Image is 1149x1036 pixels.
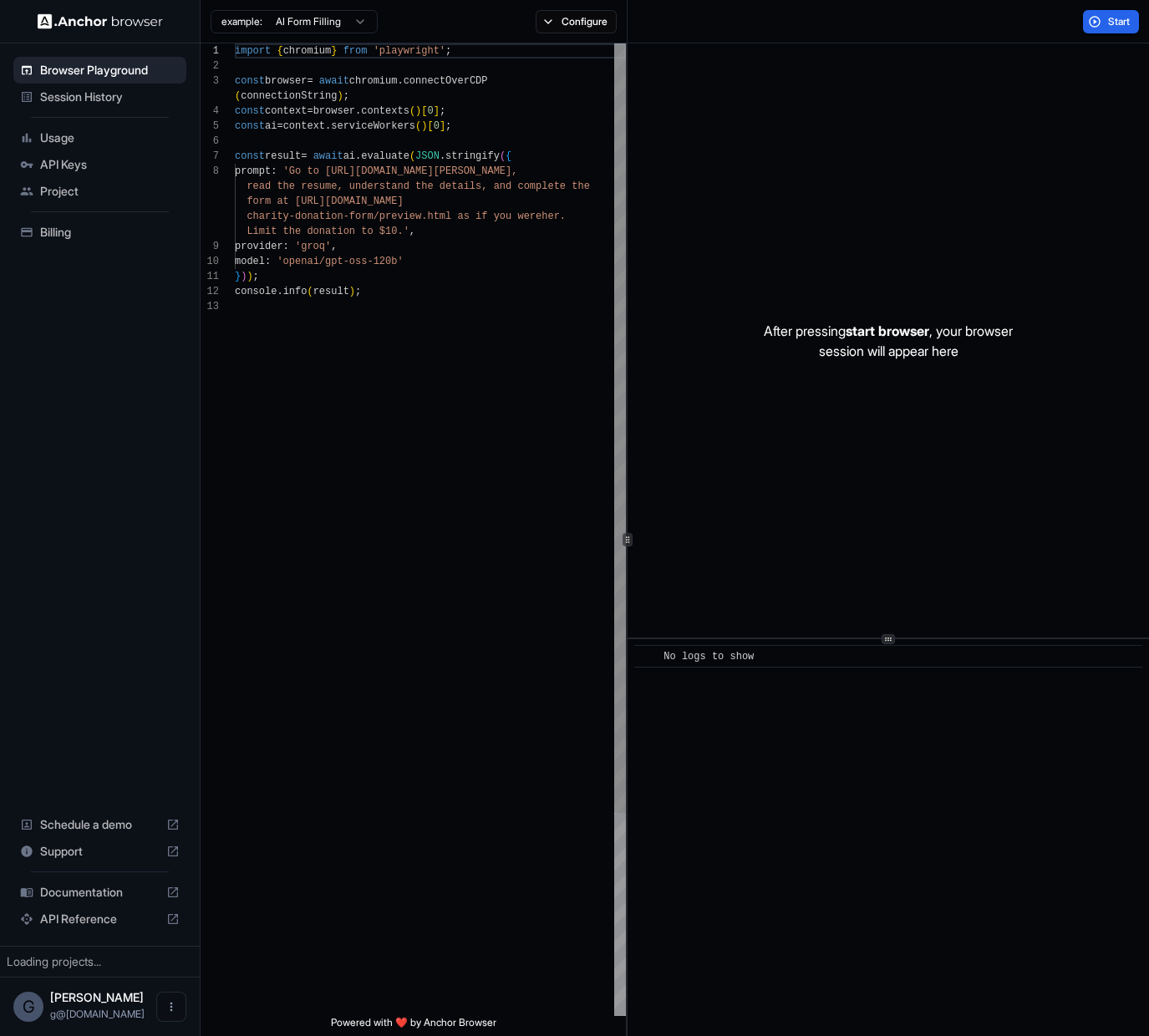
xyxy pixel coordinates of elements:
[331,120,415,132] span: serviceWorkers
[409,150,415,162] span: (
[247,211,541,222] span: charity-donation-form/preview.html as if you were
[265,75,307,87] span: browser
[1108,15,1131,28] span: Start
[13,838,186,865] div: Support
[13,992,43,1022] div: G
[374,45,445,57] span: 'playwright'
[265,256,271,267] span: :
[404,75,488,87] span: connectOverCDP
[40,884,160,901] span: Documentation
[201,299,219,314] div: 13
[13,84,186,110] div: Session History
[361,150,409,162] span: evaluate
[40,224,180,241] span: Billing
[445,150,500,162] span: stringify
[764,321,1013,361] p: After pressing , your browser session will appear here
[277,256,403,267] span: 'openai/gpt-oss-120b'
[331,241,337,252] span: ,
[307,105,313,117] span: =
[13,124,186,151] div: Usage
[235,286,277,297] span: console
[343,90,349,102] span: ;
[301,150,307,162] span: =
[283,45,332,57] span: chromium
[541,211,566,222] span: her.
[40,156,180,173] span: API Keys
[13,906,186,932] div: API Reference
[13,57,186,84] div: Browser Playground
[50,1008,145,1020] span: g@2.works
[247,196,403,207] span: form at [URL][DOMAIN_NAME]
[235,120,265,132] span: const
[201,58,219,74] div: 2
[265,150,301,162] span: result
[506,150,511,162] span: {
[38,13,163,29] img: Anchor Logo
[307,286,313,297] span: (
[247,271,252,282] span: )
[445,45,451,57] span: ;
[421,120,427,132] span: )
[40,89,180,105] span: Session History
[271,165,277,177] span: :
[241,90,337,102] span: connectionString
[13,151,186,178] div: API Keys
[415,120,421,132] span: (
[247,180,547,192] span: read the resume, understand the details, and compl
[201,43,219,58] div: 1
[343,45,368,57] span: from
[235,241,283,252] span: provider
[201,104,219,119] div: 4
[277,120,282,132] span: =
[283,120,325,132] span: context
[277,45,282,57] span: {
[536,10,617,33] button: Configure
[40,911,160,927] span: API Reference
[440,150,445,162] span: .
[201,134,219,149] div: 6
[349,286,355,297] span: )
[235,105,265,117] span: const
[427,120,433,132] span: [
[283,165,518,177] span: 'Go to [URL][DOMAIN_NAME][PERSON_NAME],
[361,105,409,117] span: contexts
[235,90,241,102] span: (
[337,90,343,102] span: )
[397,75,403,87] span: .
[663,651,754,663] span: No logs to show
[235,75,265,87] span: const
[547,180,589,192] span: ete the
[265,105,307,117] span: context
[40,843,160,860] span: Support
[349,75,398,87] span: chromium
[201,149,219,164] div: 7
[415,105,421,117] span: )
[1083,10,1139,33] button: Start
[13,219,186,246] div: Billing
[331,45,337,57] span: }
[313,286,349,297] span: result
[201,119,219,134] div: 5
[235,45,271,57] span: import
[265,120,277,132] span: ai
[201,284,219,299] div: 12
[40,62,180,79] span: Browser Playground
[201,254,219,269] div: 10
[253,271,259,282] span: ;
[415,150,440,162] span: JSON
[307,75,313,87] span: =
[355,105,361,117] span: .
[409,226,415,237] span: ,
[295,241,331,252] span: 'groq'
[201,74,219,89] div: 3
[235,150,265,162] span: const
[643,648,651,665] span: ​
[277,286,282,297] span: .
[221,15,262,28] span: example:
[283,286,308,297] span: info
[201,164,219,179] div: 8
[13,811,186,838] div: Schedule a demo
[13,178,186,205] div: Project
[445,120,451,132] span: ;
[235,256,265,267] span: model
